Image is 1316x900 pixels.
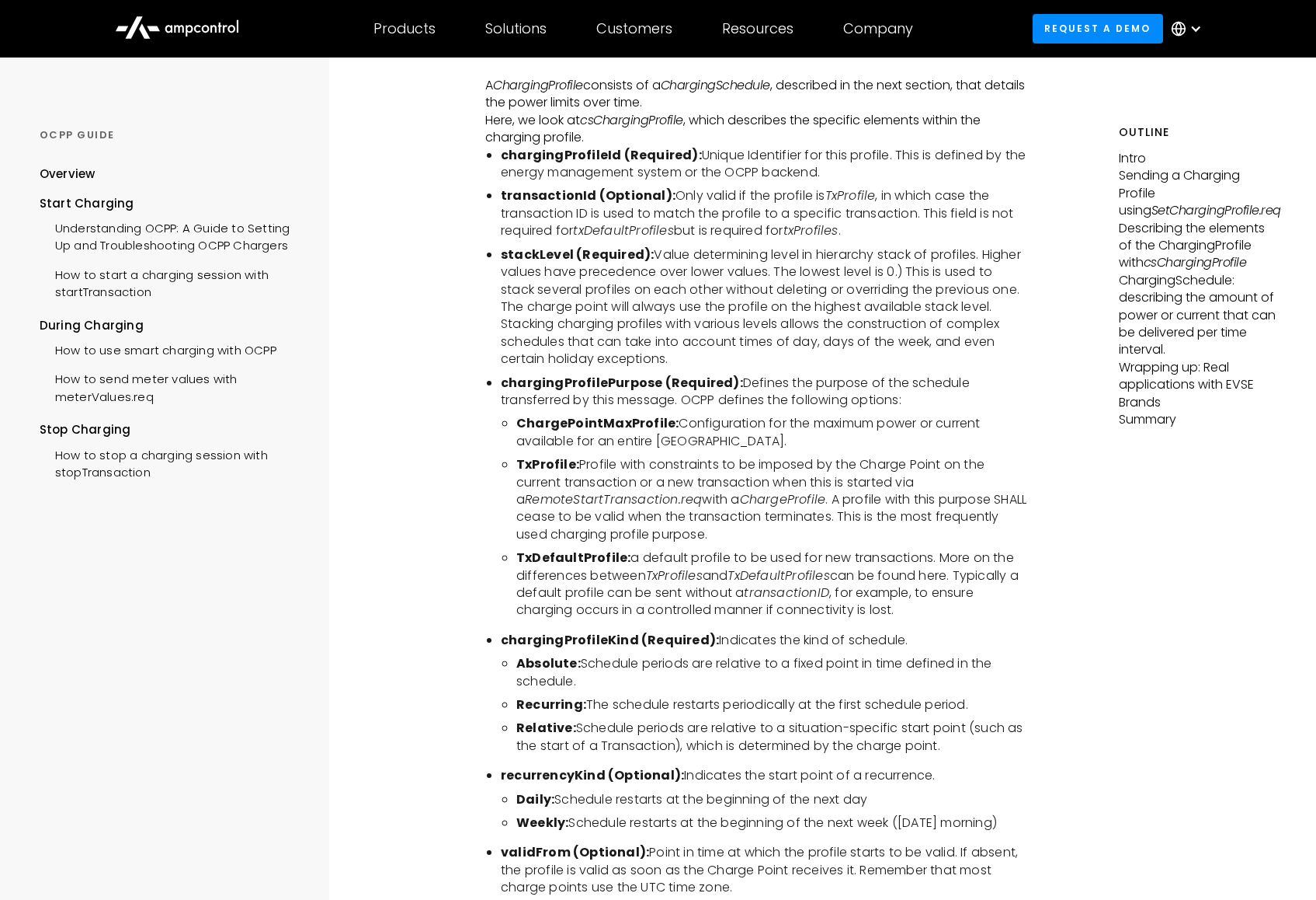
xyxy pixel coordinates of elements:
i: transactionID [744,584,829,602]
div: Products [373,20,436,37]
li: Defines the purpose of the schedule transferred by this message. OCPP defines the following options: [501,375,1028,410]
li: The schedule restarts periodically at the first schedule period. [516,696,1028,713]
b: validFrom (Optional): [501,843,649,861]
div: Solutions [485,20,547,37]
li: Indicates the start point of a recurrence. [501,767,1028,784]
p: Summary [1119,411,1276,428]
i: ChargeProfile [740,490,826,508]
li: Only valid if the profile is , in which case the transaction ID is used to match the profile to a... [501,187,1028,239]
a: How to stop a charging session with stopTransaction [40,439,303,486]
div: Stop Charging [40,421,303,438]
li: Schedule restarts at the beginning of the next week ([DATE] morning) [516,815,1028,832]
i: RemoteStartTransaction.req [525,490,702,508]
div: OCPP GUIDE [40,128,303,142]
b: Recurring: [516,696,586,713]
div: Resources [722,20,793,37]
p: ‍ [485,60,1028,77]
em: csChargingProfile [580,111,683,129]
b: Relative: [516,719,576,737]
i: TxDefaultProfiles [727,567,829,584]
b: chargingProfileId (Required): [501,146,702,164]
p: Sending a Charging Profile using [1119,167,1276,219]
b: stackLevel (Required): [501,246,654,263]
em: ChargingProfile [493,76,583,94]
i: TxProfile [825,187,876,204]
li: a default profile to be used for new transactions. More on the differences between and can be fou... [516,549,1028,619]
p: Describing the elements of the ChargingProfile with [1119,220,1276,272]
li: Indicates the kind of schedule. [501,632,1028,649]
a: Understanding OCPP: A Guide to Setting Up and Troubleshooting OCPP Chargers [40,212,303,259]
b: Daily: [516,790,554,808]
em: ChargingSchedule [661,76,770,94]
li: Unique Identifier for this profile. This is defined by the energy management system or the OCPP b... [501,147,1028,182]
b: TxDefaultProfile: [516,549,630,567]
li: Schedule periods are relative to a fixed point in time defined in the schedule. [516,655,1028,690]
li: Schedule periods are relative to a situation-specific start point (such as the start of a Transac... [516,720,1028,755]
b: transactionId (Optional): [501,187,675,204]
a: Request a demo [1033,14,1163,43]
b: Absolute: [516,654,581,672]
div: Start Charging [40,195,303,212]
a: Overview [40,166,95,194]
b: chargingProfileKind (Required): [501,631,719,649]
div: Customers [596,20,672,37]
div: Company [843,20,913,37]
li: Profile with constraints to be imposed by the Charge Point on the current transaction or a new tr... [516,456,1028,543]
p: ChargingSchedule: describing the amount of power or current that can be delivered per time interval. [1119,272,1276,359]
a: How to send meter values with meterValues.req [40,363,303,410]
b: TxProfile: [516,455,579,473]
i: txProfiles [783,222,839,239]
b: Weekly: [516,814,568,832]
li: Point in time at which the profile starts to be valid. If absent, the profile is valid as soon as... [501,844,1028,896]
em: csChargingProfile [1144,253,1247,271]
b: chargingProfilePurpose (Required): [501,374,743,392]
h5: Outline [1119,124,1276,141]
li: Value determining level in hierarchy stack of profiles. Higher values have precedence over lower ... [501,246,1028,368]
li: Schedule restarts at the beginning of the next day [516,791,1028,808]
p: Wrapping up: Real applications with EVSE Brands [1119,359,1276,411]
i: txDefaultProfiles [573,222,673,239]
p: Here, we look at , which describes the specific elements within the charging profile. [485,112,1028,147]
a: How to start a charging session with startTransaction [40,259,303,305]
a: How to use smart charging with OCPP [40,334,276,363]
li: Configuration for the maximum power or current available for an entire [GEOGRAPHIC_DATA]. [516,415,1028,450]
div: During Charging [40,317,303,334]
em: SetChargingProfile.req [1151,201,1281,219]
p: Intro [1119,150,1276,167]
b: ChargePointMaxProfile: [516,414,679,432]
div: Overview [40,166,95,183]
i: TxProfiles [646,567,703,584]
b: recurrencyKind (Optional): [501,766,684,784]
p: A consists of a , described in the next section, that details the power limits over time. [485,77,1028,112]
